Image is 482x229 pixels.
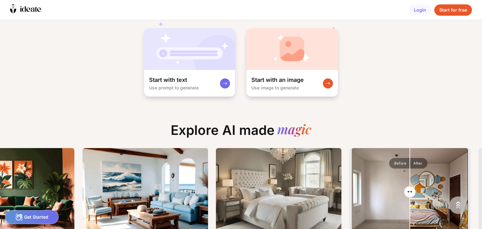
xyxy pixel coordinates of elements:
div: magic [277,122,311,138]
div: Login [409,4,431,16]
div: Get Started [5,210,59,224]
div: Start with text [149,76,187,84]
img: startWithTextCardBg.jpg [144,28,235,70]
div: Start with an image [251,76,304,84]
div: Use image to generate [251,85,299,90]
img: startWithImageCardBg.jpg [246,28,338,70]
div: Start for free [434,4,472,16]
div: Use prompt to generate [149,85,199,90]
div: Explore AI made [166,122,316,143]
